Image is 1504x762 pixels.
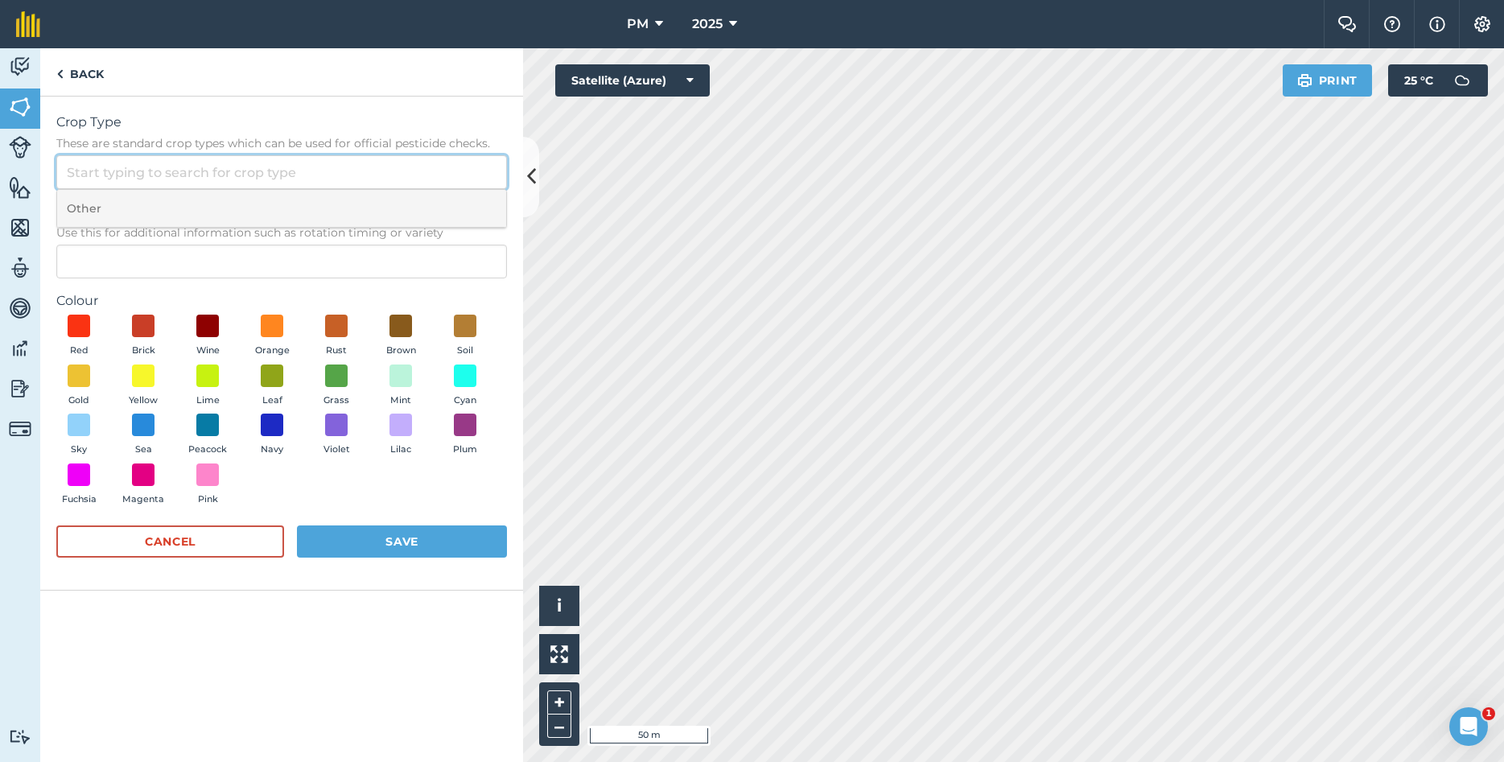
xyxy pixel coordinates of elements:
[129,393,158,408] span: Yellow
[185,315,230,358] button: Wine
[121,414,166,457] button: Sea
[56,315,101,358] button: Red
[185,365,230,408] button: Lime
[121,315,166,358] button: Brick
[249,414,295,457] button: Navy
[56,113,507,132] span: Crop Type
[1449,707,1488,746] iframe: Intercom live chat
[323,393,349,408] span: Grass
[262,393,282,408] span: Leaf
[1283,64,1373,97] button: Print
[56,365,101,408] button: Gold
[56,224,507,241] span: Use this for additional information such as rotation timing or variety
[56,414,101,457] button: Sky
[314,315,359,358] button: Rust
[453,443,477,457] span: Plum
[56,135,507,151] span: These are standard crop types which can be used for official pesticide checks.
[386,344,416,358] span: Brown
[121,463,166,507] button: Magenta
[71,443,87,457] span: Sky
[1482,707,1495,720] span: 1
[132,344,155,358] span: Brick
[9,55,31,79] img: svg+xml;base64,PD94bWwgdmVyc2lvbj0iMS4wIiBlbmNvZGluZz0idXRmLTgiPz4KPCEtLSBHZW5lcmF0b3I6IEFkb2JlIE...
[297,525,507,558] button: Save
[378,414,423,457] button: Lilac
[550,645,568,663] img: Four arrows, one pointing top left, one top right, one bottom right and the last bottom left
[326,344,347,358] span: Rust
[443,365,488,408] button: Cyan
[56,155,507,189] input: Start typing to search for crop type
[9,216,31,240] img: svg+xml;base64,PHN2ZyB4bWxucz0iaHR0cDovL3d3dy53My5vcmcvMjAwMC9zdmciIHdpZHRoPSI1NiIgaGVpZ2h0PSI2MC...
[68,393,89,408] span: Gold
[16,11,40,37] img: fieldmargin Logo
[62,492,97,507] span: Fuchsia
[9,136,31,159] img: svg+xml;base64,PD94bWwgdmVyc2lvbj0iMS4wIiBlbmNvZGluZz0idXRmLTgiPz4KPCEtLSBHZW5lcmF0b3I6IEFkb2JlIE...
[9,296,31,320] img: svg+xml;base64,PD94bWwgdmVyc2lvbj0iMS4wIiBlbmNvZGluZz0idXRmLTgiPz4KPCEtLSBHZW5lcmF0b3I6IEFkb2JlIE...
[122,492,164,507] span: Magenta
[457,344,473,358] span: Soil
[323,443,350,457] span: Violet
[627,14,649,34] span: PM
[539,586,579,626] button: i
[555,64,710,97] button: Satellite (Azure)
[9,377,31,401] img: svg+xml;base64,PD94bWwgdmVyc2lvbj0iMS4wIiBlbmNvZGluZz0idXRmLTgiPz4KPCEtLSBHZW5lcmF0b3I6IEFkb2JlIE...
[547,690,571,715] button: +
[261,443,283,457] span: Navy
[314,414,359,457] button: Violet
[1337,16,1357,32] img: Two speech bubbles overlapping with the left bubble in the forefront
[249,315,295,358] button: Orange
[1297,71,1312,90] img: svg+xml;base64,PHN2ZyB4bWxucz0iaHR0cDovL3d3dy53My5vcmcvMjAwMC9zdmciIHdpZHRoPSIxOSIgaGVpZ2h0PSIyNC...
[557,595,562,616] span: i
[314,365,359,408] button: Grass
[390,443,411,457] span: Lilac
[185,414,230,457] button: Peacock
[1388,64,1488,97] button: 25 °C
[1446,64,1478,97] img: svg+xml;base64,PD94bWwgdmVyc2lvbj0iMS4wIiBlbmNvZGluZz0idXRmLTgiPz4KPCEtLSBHZW5lcmF0b3I6IEFkb2JlIE...
[378,365,423,408] button: Mint
[57,190,506,228] li: Other
[185,463,230,507] button: Pink
[9,256,31,280] img: svg+xml;base64,PD94bWwgdmVyc2lvbj0iMS4wIiBlbmNvZGluZz0idXRmLTgiPz4KPCEtLSBHZW5lcmF0b3I6IEFkb2JlIE...
[9,336,31,360] img: svg+xml;base64,PD94bWwgdmVyc2lvbj0iMS4wIiBlbmNvZGluZz0idXRmLTgiPz4KPCEtLSBHZW5lcmF0b3I6IEFkb2JlIE...
[547,715,571,738] button: –
[1404,64,1433,97] span: 25 ° C
[443,315,488,358] button: Soil
[188,443,227,457] span: Peacock
[1473,16,1492,32] img: A cog icon
[378,315,423,358] button: Brown
[255,344,290,358] span: Orange
[1429,14,1445,34] img: svg+xml;base64,PHN2ZyB4bWxucz0iaHR0cDovL3d3dy53My5vcmcvMjAwMC9zdmciIHdpZHRoPSIxNyIgaGVpZ2h0PSIxNy...
[196,393,220,408] span: Lime
[443,414,488,457] button: Plum
[692,14,723,34] span: 2025
[121,365,166,408] button: Yellow
[56,64,64,84] img: svg+xml;base64,PHN2ZyB4bWxucz0iaHR0cDovL3d3dy53My5vcmcvMjAwMC9zdmciIHdpZHRoPSI5IiBoZWlnaHQ9IjI0Ii...
[9,729,31,744] img: svg+xml;base64,PD94bWwgdmVyc2lvbj0iMS4wIiBlbmNvZGluZz0idXRmLTgiPz4KPCEtLSBHZW5lcmF0b3I6IEFkb2JlIE...
[56,463,101,507] button: Fuchsia
[135,443,152,457] span: Sea
[1382,16,1402,32] img: A question mark icon
[70,344,89,358] span: Red
[40,48,120,96] a: Back
[390,393,411,408] span: Mint
[198,492,218,507] span: Pink
[249,365,295,408] button: Leaf
[454,393,476,408] span: Cyan
[196,344,220,358] span: Wine
[56,525,284,558] button: Cancel
[9,175,31,200] img: svg+xml;base64,PHN2ZyB4bWxucz0iaHR0cDovL3d3dy53My5vcmcvMjAwMC9zdmciIHdpZHRoPSI1NiIgaGVpZ2h0PSI2MC...
[56,291,507,311] label: Colour
[9,95,31,119] img: svg+xml;base64,PHN2ZyB4bWxucz0iaHR0cDovL3d3dy53My5vcmcvMjAwMC9zdmciIHdpZHRoPSI1NiIgaGVpZ2h0PSI2MC...
[9,418,31,440] img: svg+xml;base64,PD94bWwgdmVyc2lvbj0iMS4wIiBlbmNvZGluZz0idXRmLTgiPz4KPCEtLSBHZW5lcmF0b3I6IEFkb2JlIE...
